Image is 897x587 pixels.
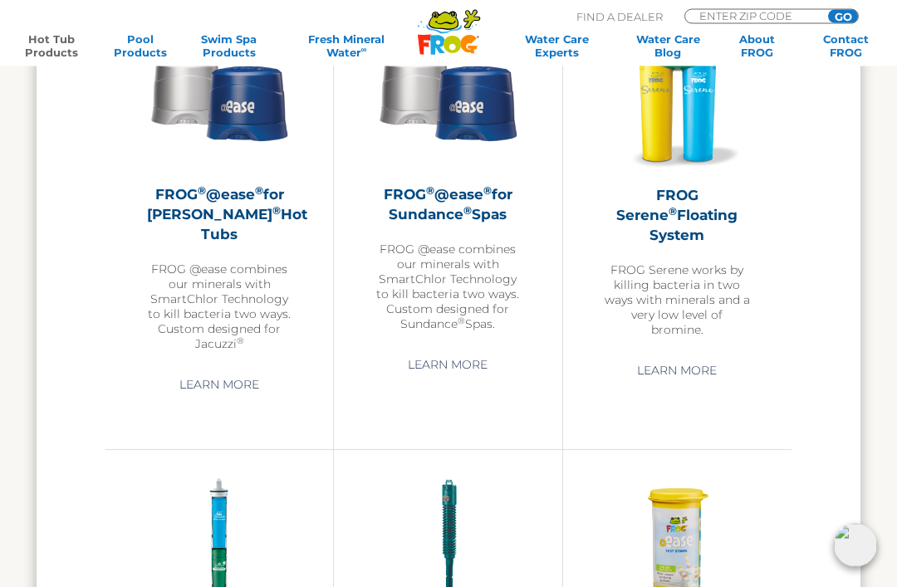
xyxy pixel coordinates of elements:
[389,350,507,380] a: Learn More
[17,32,86,59] a: Hot TubProducts
[255,185,263,198] sup: ®
[463,205,472,218] sup: ®
[105,32,174,59] a: PoolProducts
[723,32,792,59] a: AboutFROG
[669,206,677,218] sup: ®
[361,45,367,54] sup: ∞
[147,262,292,352] p: FROG @ease combines our minerals with SmartChlor Technology to kill bacteria two ways. Custom des...
[426,185,434,198] sup: ®
[500,32,614,59] a: Water CareExperts
[605,27,750,172] img: hot-tub-product-serene-floater-300x300.png
[618,356,736,386] a: Learn More
[194,32,263,59] a: Swim SpaProducts
[375,27,520,171] img: Sundance-cartridges-2-300x300.png
[147,185,292,245] h2: FROG @ease for [PERSON_NAME] Hot Tubs
[605,186,750,246] h2: FROG Serene Floating System
[160,370,278,400] a: Learn More
[272,205,281,218] sup: ®
[147,27,292,352] a: FROG®@ease®for [PERSON_NAME]®Hot TubsFROG @ease combines our minerals with SmartChlor Technology ...
[828,10,858,23] input: GO
[375,185,520,225] h2: FROG @ease for Sundance Spas
[698,10,810,22] input: Zip Code Form
[605,27,750,338] a: FROG Serene®Floating SystemFROG Serene works by killing bacteria in two ways with minerals and a ...
[576,9,663,24] p: Find A Dealer
[634,32,703,59] a: Water CareBlog
[375,27,520,332] a: FROG®@ease®for Sundance®SpasFROG @ease combines our minerals with SmartChlor Technology to kill b...
[483,185,492,198] sup: ®
[375,242,520,332] p: FROG @ease combines our minerals with SmartChlor Technology to kill bacteria two ways. Custom des...
[834,524,877,567] img: openIcon
[283,32,409,59] a: Fresh MineralWater∞
[605,263,750,338] p: FROG Serene works by killing bacteria in two ways with minerals and a very low level of bromine.
[198,185,206,198] sup: ®
[458,316,465,327] sup: ®
[237,336,244,347] sup: ®
[147,27,292,171] img: Sundance-cartridges-2-300x300.png
[811,32,880,59] a: ContactFROG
